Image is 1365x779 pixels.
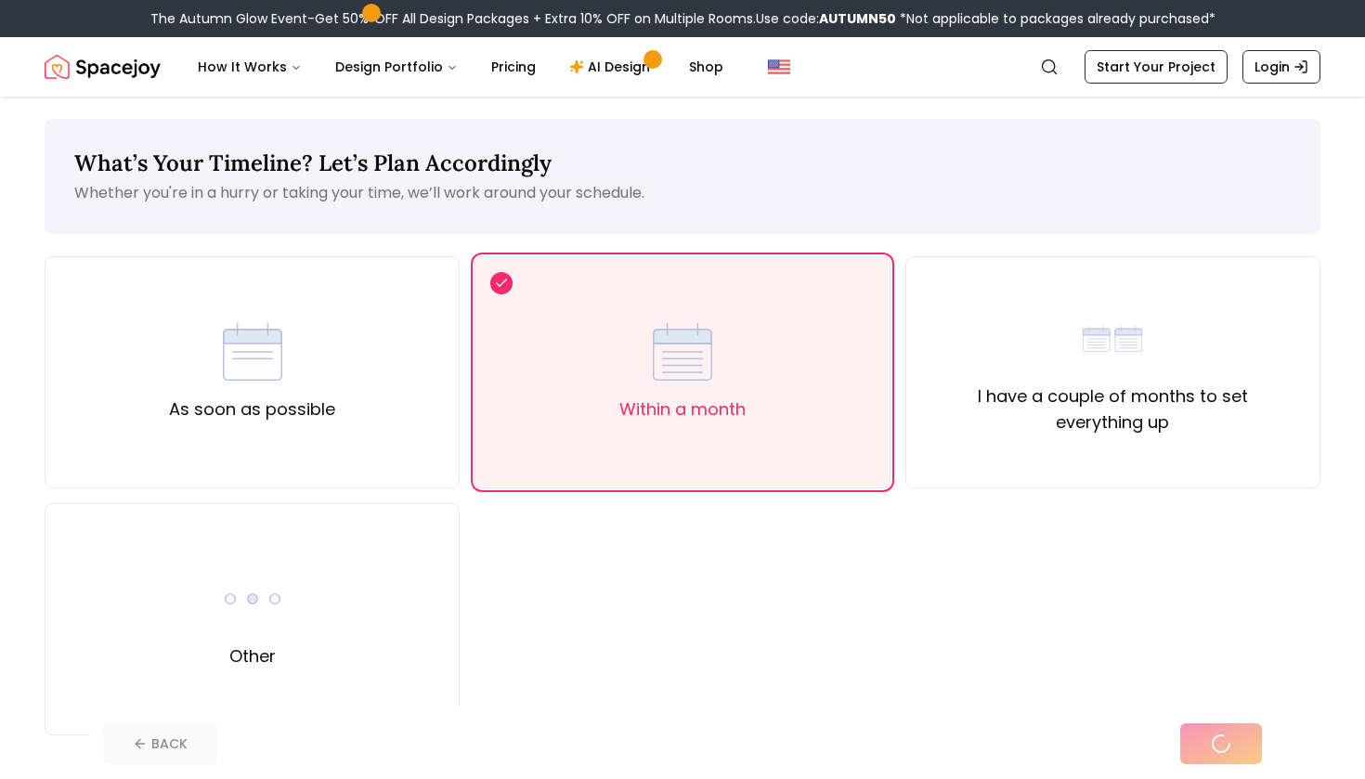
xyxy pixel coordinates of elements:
[320,48,473,85] button: Design Portfolio
[1242,50,1320,84] a: Login
[619,396,746,422] label: Within a month
[768,56,790,78] img: United States
[653,322,712,382] img: Within a month
[1083,309,1142,369] img: I have a couple of months to set everything up
[45,37,1320,97] nav: Global
[1085,50,1228,84] a: Start Your Project
[223,322,282,382] img: As soon as possible
[554,48,670,85] a: AI Design
[183,48,738,85] nav: Main
[229,643,276,669] label: Other
[169,396,335,422] label: As soon as possible
[183,48,317,85] button: How It Works
[74,182,1291,204] p: Whether you're in a hurry or taking your time, we’ll work around your schedule.
[756,9,896,28] span: Use code:
[819,9,896,28] b: AUTUMN50
[74,149,552,177] span: What’s Your Timeline? Let’s Plan Accordingly
[896,9,1215,28] span: *Not applicable to packages already purchased*
[921,383,1305,435] label: I have a couple of months to set everything up
[674,48,738,85] a: Shop
[150,9,1215,28] div: The Autumn Glow Event-Get 50% OFF All Design Packages + Extra 10% OFF on Multiple Rooms.
[223,569,282,629] img: Other
[45,48,161,85] a: Spacejoy
[45,48,161,85] img: Spacejoy Logo
[476,48,551,85] a: Pricing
